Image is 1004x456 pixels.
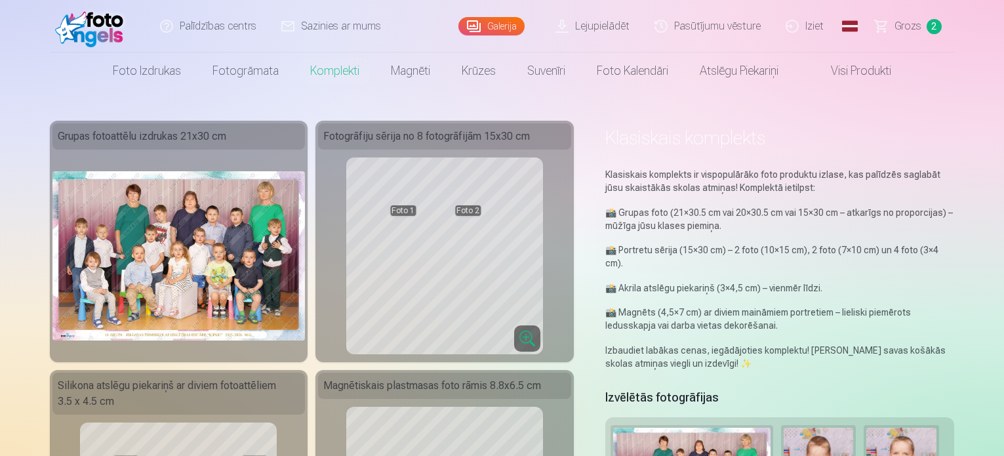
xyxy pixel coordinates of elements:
[794,52,907,89] a: Visi produkti
[52,123,306,150] div: Grupas fotoattēlu izdrukas 21x30 cm
[605,126,955,150] h1: Klasiskais komplekts
[605,206,955,232] p: 📸 Grupas foto (21×30.5 cm vai 20×30.5 cm vai 15×30 cm – atkarīgs no proporcijas) – mūžīga jūsu kl...
[605,243,955,270] p: 📸 Portretu sērija (15×30 cm) – 2 foto (10×15 cm), 2 foto (7×10 cm) un 4 foto (3×4 cm).
[512,52,581,89] a: Suvenīri
[294,52,375,89] a: Komplekti
[894,18,921,34] span: Grozs
[55,5,131,47] img: /fa1
[52,373,306,415] div: Silikona atslēgu piekariņš ar diviem fotoattēliem 3.5 x 4.5 cm
[605,281,955,295] p: 📸 Akrila atslēgu piekariņš (3×4,5 cm) – vienmēr līdzi.
[197,52,294,89] a: Fotogrāmata
[684,52,794,89] a: Atslēgu piekariņi
[318,373,571,399] div: Magnētiskais plastmasas foto rāmis 8.8x6.5 cm
[605,168,955,194] p: Klasiskais komplekts ir vispopulārāko foto produktu izlase, kas palīdzēs saglabāt jūsu skaistākās...
[458,17,525,35] a: Galerija
[605,388,719,407] h5: Izvēlētās fotogrāfijas
[97,52,197,89] a: Foto izdrukas
[605,306,955,332] p: 📸 Magnēts (4,5×7 cm) ar diviem maināmiem portretiem – lieliski piemērots ledusskapja vai darba vi...
[318,123,571,150] div: Fotogrāfiju sērija no 8 fotogrāfijām 15x30 cm
[927,19,942,34] span: 2
[605,344,955,370] p: Izbaudiet labākas cenas, iegādājoties komplektu! [PERSON_NAME] savas košākās skolas atmiņas viegl...
[581,52,684,89] a: Foto kalendāri
[446,52,512,89] a: Krūzes
[375,52,446,89] a: Magnēti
